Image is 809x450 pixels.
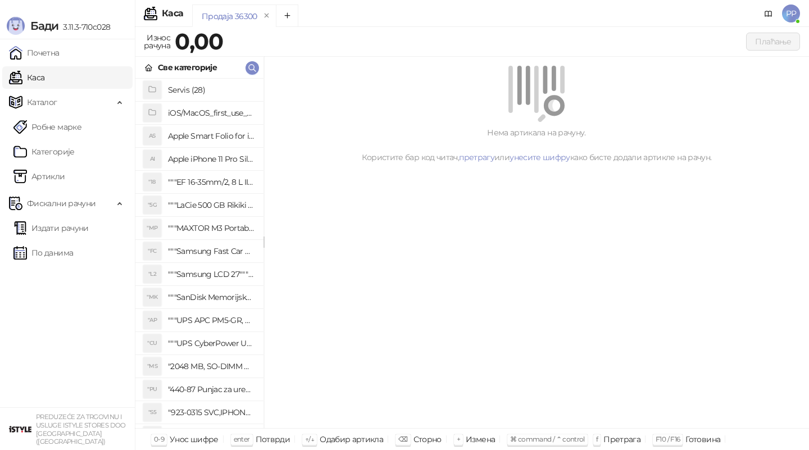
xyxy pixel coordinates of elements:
span: Каталог [27,91,57,113]
h4: """LaCie 500 GB Rikiki USB 3.0 / Ultra Compact & Resistant aluminum / USB 3.0 / 2.5""""""" [168,196,254,214]
div: Готовина [685,432,720,447]
span: F10 / F16 [656,435,680,443]
span: PP [782,4,800,22]
h4: """Samsung Fast Car Charge Adapter, brzi auto punja_, boja crna""" [168,242,254,260]
small: PREDUZEĆE ZA TRGOVINU I USLUGE ISTYLE STORES DOO [GEOGRAPHIC_DATA] ([GEOGRAPHIC_DATA]) [36,413,126,446]
button: Плаћање [746,33,800,51]
div: "CU [143,334,161,352]
div: Унос шифре [170,432,219,447]
h4: Servis (28) [168,81,254,99]
span: Фискални рачуни [27,192,96,215]
span: enter [234,435,250,443]
div: AI [143,150,161,168]
h4: """EF 16-35mm/2, 8 L III USM""" [168,173,254,191]
span: ⌫ [398,435,407,443]
div: Каса [162,9,183,18]
div: "FC [143,242,161,260]
h4: """SanDisk Memorijska kartica 256GB microSDXC sa SD adapterom SDSQXA1-256G-GN6MA - Extreme PLUS, ... [168,288,254,306]
h4: Apple iPhone 11 Pro Silicone Case - Black [168,150,254,168]
div: Потврди [256,432,290,447]
div: Претрага [603,432,640,447]
a: претрагу [459,152,494,162]
h4: """UPS APC PM5-GR, Essential Surge Arrest,5 utic_nica""" [168,311,254,329]
div: AS [143,127,161,145]
div: "MS [143,357,161,375]
div: grid [135,79,263,428]
h4: """MAXTOR M3 Portable 2TB 2.5"""" crni eksterni hard disk HX-M201TCB/GM""" [168,219,254,237]
h4: "2048 MB, SO-DIMM DDRII, 667 MHz, Napajanje 1,8 0,1 V, Latencija CL5" [168,357,254,375]
div: "5G [143,196,161,214]
a: ArtikliАртикли [13,165,65,188]
img: Logo [7,17,25,35]
h4: "923-0448 SVC,IPHONE,TOURQUE DRIVER KIT .65KGF- CM Šrafciger " [168,426,254,444]
a: Робне марке [13,116,81,138]
a: унесите шифру [510,152,570,162]
div: "SD [143,426,161,444]
div: Продаја 36300 [202,10,257,22]
div: Измена [466,432,495,447]
span: ⌘ command / ⌃ control [510,435,585,443]
div: Све категорије [158,61,217,74]
a: Категорије [13,140,75,163]
a: Документација [760,4,778,22]
strong: 0,00 [175,28,223,55]
button: remove [260,11,274,21]
h4: "923-0315 SVC,IPHONE 5/5S BATTERY REMOVAL TRAY Držač za iPhone sa kojim se otvara display [168,403,254,421]
div: "PU [143,380,161,398]
h4: """Samsung LCD 27"""" C27F390FHUXEN""" [168,265,254,283]
a: По данима [13,242,73,264]
div: "S5 [143,403,161,421]
div: Нема артикала на рачуну. Користите бар код читач, или како бисте додали артикле на рачун. [278,126,796,163]
span: + [457,435,460,443]
div: "AP [143,311,161,329]
h4: "440-87 Punjac za uredjaje sa micro USB portom 4/1, Stand." [168,380,254,398]
div: "MP [143,219,161,237]
button: Add tab [276,4,298,27]
div: Одабир артикла [320,432,383,447]
span: ↑/↓ [305,435,314,443]
h4: iOS/MacOS_first_use_assistance (4) [168,104,254,122]
a: Почетна [9,42,60,64]
a: Каса [9,66,44,89]
h4: """UPS CyberPower UT650EG, 650VA/360W , line-int., s_uko, desktop""" [168,334,254,352]
div: "MK [143,288,161,306]
div: "L2 [143,265,161,283]
div: Износ рачуна [142,30,172,53]
div: Сторно [413,432,442,447]
div: "18 [143,173,161,191]
h4: Apple Smart Folio for iPad mini (A17 Pro) - Sage [168,127,254,145]
span: 0-9 [154,435,164,443]
span: 3.11.3-710c028 [58,22,110,32]
a: Издати рачуни [13,217,89,239]
span: f [596,435,598,443]
span: Бади [30,19,58,33]
img: 64x64-companyLogo-77b92cf4-9946-4f36-9751-bf7bb5fd2c7d.png [9,418,31,440]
